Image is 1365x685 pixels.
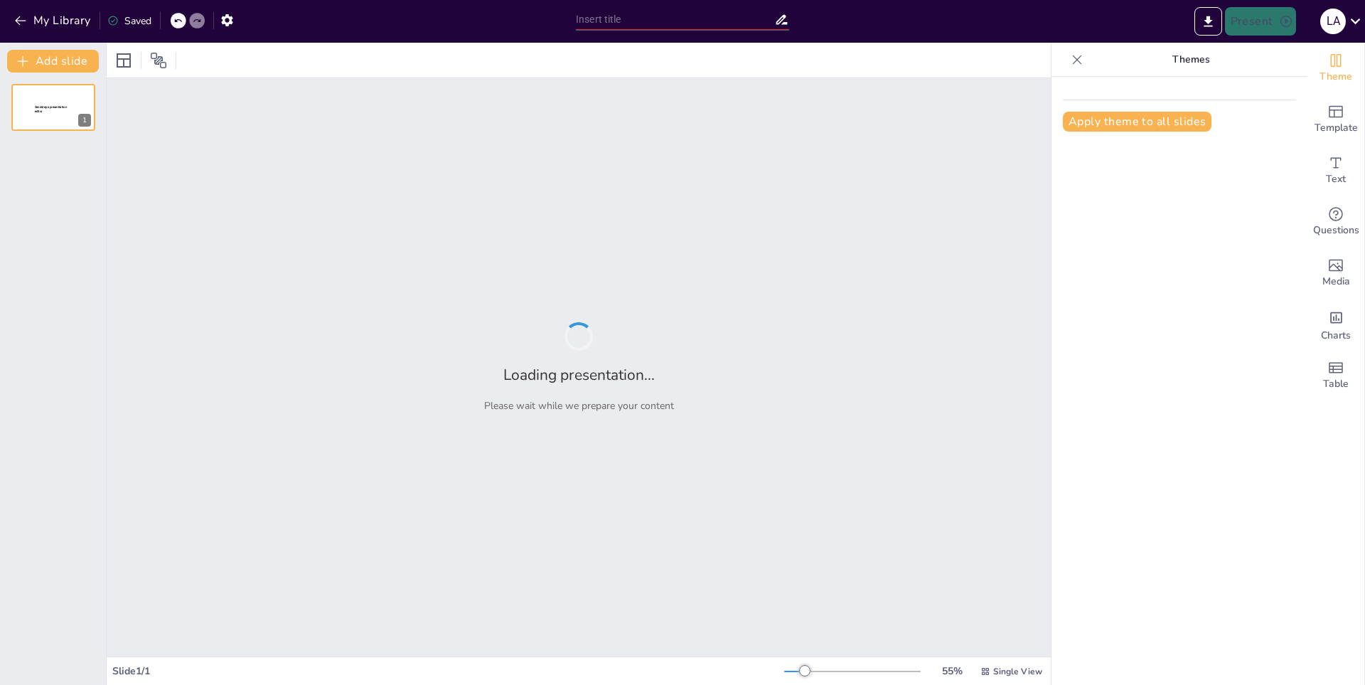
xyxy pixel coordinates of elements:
[1194,7,1222,36] button: Export to PowerPoint
[1321,328,1351,344] span: Charts
[993,666,1042,677] span: Single View
[1319,69,1352,85] span: Theme
[1307,94,1364,145] div: Add ready made slides
[11,84,95,131] div: 1
[935,664,969,678] div: 55 %
[1307,248,1364,299] div: Add images, graphics, shapes or video
[1307,350,1364,401] div: Add a table
[7,50,99,73] button: Add slide
[1315,120,1358,136] span: Template
[1063,112,1211,132] button: Apply theme to all slides
[503,365,655,385] h2: Loading presentation...
[112,664,784,678] div: Slide 1 / 1
[1307,145,1364,196] div: Add text boxes
[35,105,67,113] span: Sendsteps presentation editor
[1225,7,1296,36] button: Present
[107,14,151,28] div: Saved
[1088,43,1293,77] p: Themes
[11,9,97,32] button: My Library
[1323,376,1349,392] span: Table
[150,52,167,69] span: Position
[1307,43,1364,94] div: Change the overall theme
[576,9,774,30] input: Insert title
[1307,196,1364,248] div: Get real-time input from your audience
[1320,7,1346,36] button: L a
[78,114,91,127] div: 1
[1326,171,1346,187] span: Text
[1322,274,1350,290] span: Media
[484,399,674,413] p: Please wait while we prepare your content
[1320,9,1346,34] div: L a
[1313,223,1359,238] span: Questions
[1307,299,1364,350] div: Add charts and graphs
[112,49,135,72] div: Layout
